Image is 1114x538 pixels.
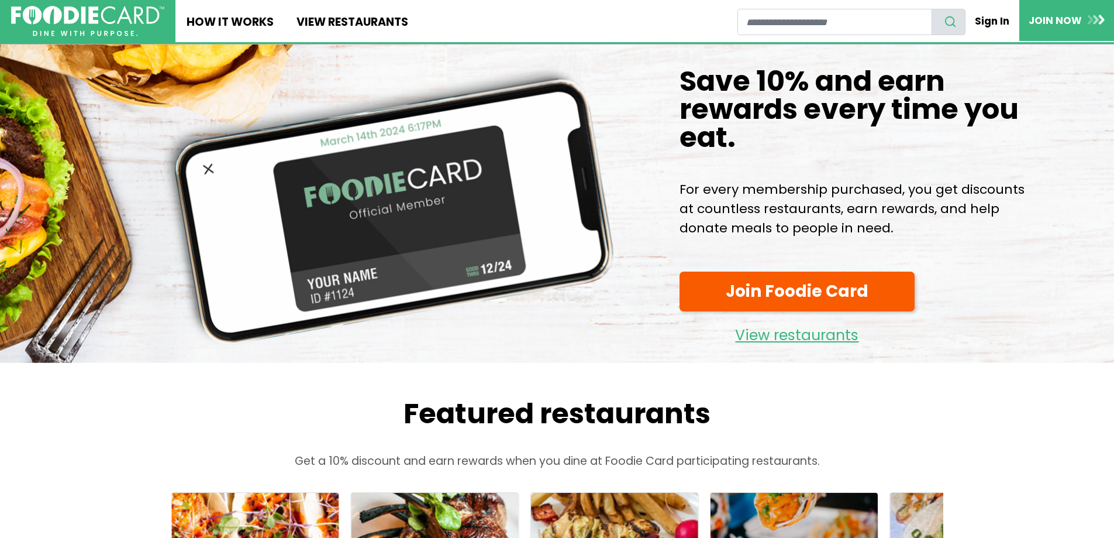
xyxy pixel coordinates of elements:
h2: Featured restaurants [148,397,967,431]
img: FoodieCard; Eat, Drink, Save, Donate [11,6,164,37]
a: View restaurants [680,317,915,347]
button: search [932,9,965,35]
input: restaurant search [737,9,932,35]
a: Sign In [965,8,1019,34]
p: For every membership purchased, you get discounts at countless restaurants, earn rewards, and hel... [680,180,1025,238]
h1: Save 10% and earn rewards every time you eat. [680,67,1025,152]
p: Get a 10% discount and earn rewards when you dine at Foodie Card participating restaurants. [148,453,967,470]
a: Join Foodie Card [680,272,915,312]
